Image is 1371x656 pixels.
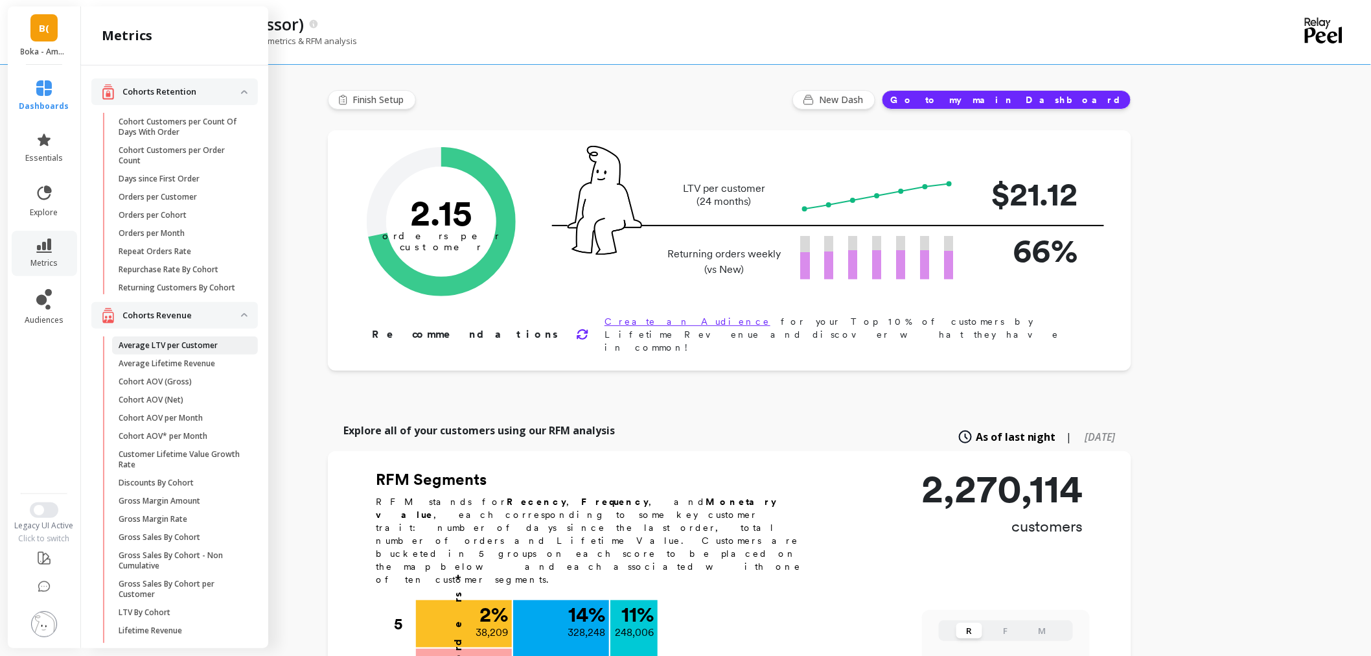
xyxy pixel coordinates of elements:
span: As of last night [976,429,1056,445]
p: LTV By Cohort [119,607,170,618]
p: Gross Sales By Cohort per Customer [119,579,242,600]
img: navigation item icon [102,307,115,323]
p: 328,248 [568,625,605,640]
p: Cohorts Revenue [122,309,241,322]
button: R [956,623,982,638]
p: Average LTV per Customer [119,340,218,351]
p: Gross Sales By Cohort [119,532,200,543]
h2: metrics [102,27,152,45]
p: $21.12 [974,170,1078,218]
p: Cohort AOV (Net) [119,395,183,405]
p: 11 % [621,604,654,625]
img: profile picture [31,611,57,637]
p: 248,006 [615,625,654,640]
button: Switch to New UI [30,502,58,518]
text: 2.15 [410,191,472,234]
img: down caret icon [241,90,248,94]
span: New Dash [819,93,867,106]
span: B( [39,21,49,36]
button: New Dash [792,90,875,110]
p: Returning orders weekly (vs New) [663,246,785,277]
p: Customer Lifetime Value Growth Rate [119,449,242,470]
b: Recency [507,497,566,507]
p: Cohort Customers per Count Of Days With Order [119,117,242,137]
p: Orders per Customer [119,192,197,202]
p: customers [921,516,1083,537]
button: F [993,623,1019,638]
a: Create an Audience [605,316,770,327]
p: Cohort AOV* per Month [119,431,207,441]
p: Explore all of your customers using our RFM analysis [343,423,615,438]
p: Returning Customers By Cohort [119,283,235,293]
p: Average Lifetime Revenue [119,358,215,369]
h2: RFM Segments [376,469,816,490]
p: Discounts By Cohort [119,478,194,488]
button: M [1029,623,1055,638]
p: RFM stands for , , and , each corresponding to some key customer trait: number of days since the ... [376,495,816,586]
span: essentials [25,153,63,163]
p: Repurchase Rate By Cohort [119,264,218,275]
p: Orders per Month [119,228,185,239]
div: Legacy UI Active [6,521,82,531]
button: Go to my main Dashboard [882,90,1131,110]
p: Recommendations [372,327,560,342]
p: 2,270,114 [921,469,1083,508]
p: Gross Margin Amount [119,496,200,506]
p: 38,209 [476,625,508,640]
span: | [1066,429,1072,445]
p: Boka - Amazon (Essor) [21,47,68,57]
p: Gross Sales By Cohort - Non Cumulative [119,550,242,571]
tspan: customer [400,241,483,253]
img: down caret icon [241,313,248,317]
p: Cohort Customers per Order Count [119,145,242,166]
p: Cohorts Retention [122,86,241,99]
p: Cohort AOV per Month [119,413,203,423]
span: metrics [30,258,58,268]
div: 5 [394,600,415,648]
p: Cohort AOV (Gross) [119,377,192,387]
img: navigation item icon [102,84,115,100]
p: Orders per Cohort [119,210,187,220]
p: LTV per customer (24 months) [663,182,785,208]
p: 66% [974,226,1078,275]
div: Click to switch [6,533,82,544]
p: 14 % [568,604,605,625]
p: Gross Margin Rate [119,514,187,524]
p: Lifetime Revenue [119,626,182,636]
span: dashboards [19,101,69,111]
tspan: orders per [382,231,500,242]
p: Repeat Orders Rate [119,246,191,257]
span: Finish Setup [352,93,408,106]
p: for your Top 10% of customers by Lifetime Revenue and discover what they have in common! [605,315,1090,354]
p: Days since First Order [119,174,200,184]
b: Frequency [581,497,649,507]
span: audiences [25,315,63,325]
span: [DATE] [1085,430,1116,444]
p: 2 % [479,604,508,625]
button: Finish Setup [328,90,416,110]
img: pal seatted on line [568,146,642,255]
span: explore [30,207,58,218]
